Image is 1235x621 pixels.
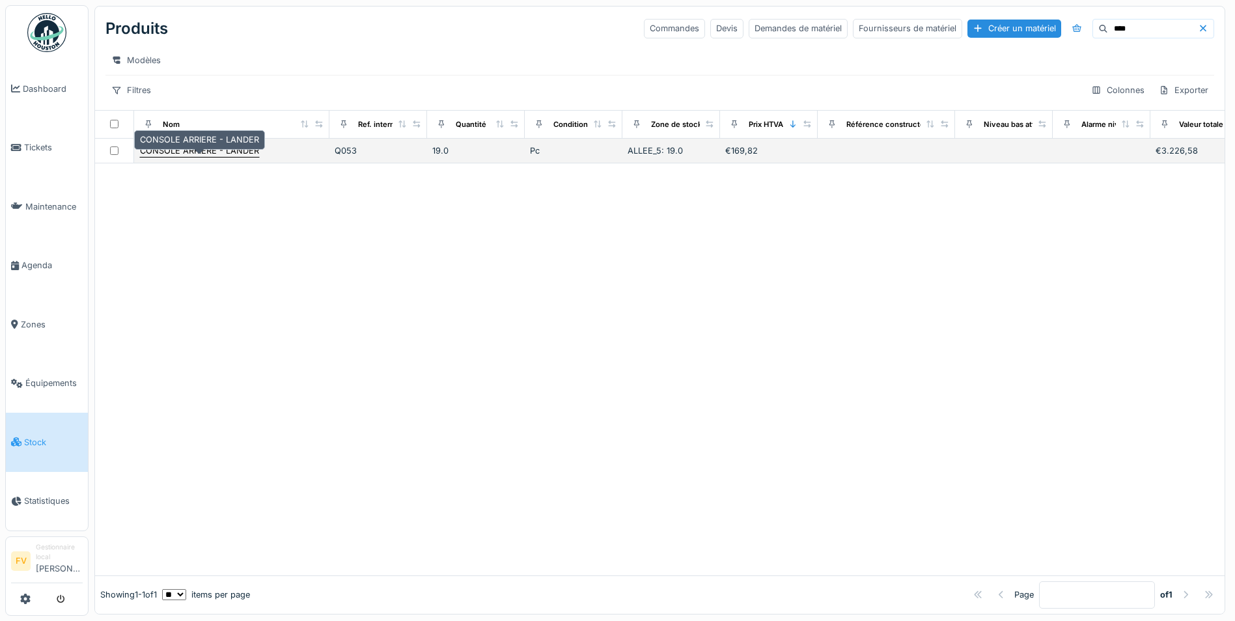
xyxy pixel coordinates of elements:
[553,119,615,130] div: Conditionnement
[725,145,812,157] div: €169,82
[6,295,88,354] a: Zones
[24,495,83,507] span: Statistiques
[1081,119,1146,130] div: Alarme niveau bas
[36,542,83,562] div: Gestionnaire local
[530,145,617,157] div: Pc
[1179,119,1223,130] div: Valeur totale
[6,354,88,413] a: Équipements
[984,119,1054,130] div: Niveau bas atteint ?
[749,19,848,38] div: Demandes de matériel
[36,542,83,580] li: [PERSON_NAME]
[1160,588,1173,601] strong: of 1
[651,119,715,130] div: Zone de stockage
[710,19,743,38] div: Devis
[25,377,83,389] span: Équipements
[25,200,83,213] span: Maintenance
[6,177,88,236] a: Maintenance
[23,83,83,95] span: Dashboard
[432,145,520,157] div: 19.0
[134,130,265,149] div: CONSOLE ARRIERE - LANDER
[140,145,259,157] div: CONSOLE ARRIERE - LANDER
[100,588,157,601] div: Showing 1 - 1 of 1
[21,318,83,331] span: Zones
[163,119,180,130] div: Nom
[6,236,88,296] a: Agenda
[24,141,83,154] span: Tickets
[358,119,399,130] div: Ref. interne
[105,12,168,46] div: Produits
[644,19,705,38] div: Commandes
[105,51,167,70] div: Modèles
[846,119,932,130] div: Référence constructeur
[24,436,83,448] span: Stock
[1085,81,1150,100] div: Colonnes
[11,551,31,571] li: FV
[21,259,83,271] span: Agenda
[749,119,783,130] div: Prix HTVA
[105,81,157,100] div: Filtres
[967,20,1061,37] div: Créer un matériel
[853,19,962,38] div: Fournisseurs de matériel
[27,13,66,52] img: Badge_color-CXgf-gQk.svg
[162,588,250,601] div: items per page
[335,145,422,157] div: Q053
[11,542,83,583] a: FV Gestionnaire local[PERSON_NAME]
[1153,81,1214,100] div: Exporter
[6,59,88,118] a: Dashboard
[6,413,88,472] a: Stock
[628,146,683,156] span: ALLEE_5: 19.0
[6,118,88,178] a: Tickets
[1014,588,1034,601] div: Page
[456,119,486,130] div: Quantité
[6,472,88,531] a: Statistiques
